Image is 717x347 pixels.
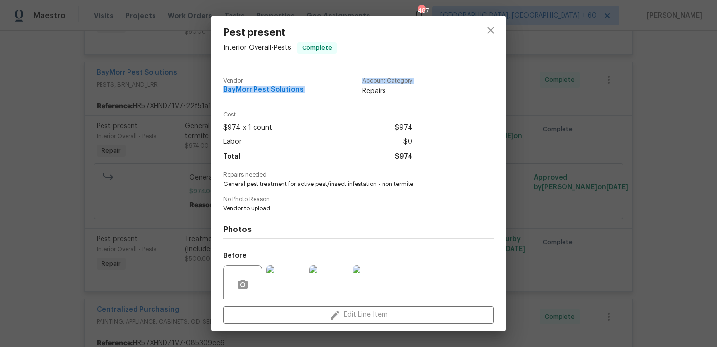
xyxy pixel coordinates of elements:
[395,150,412,164] span: $974
[223,172,494,178] span: Repairs needed
[223,150,241,164] span: Total
[223,225,494,234] h4: Photos
[223,27,337,38] span: Pest present
[223,135,242,149] span: Labor
[223,253,247,259] h5: Before
[223,45,291,51] span: Interior Overall - Pests
[403,135,412,149] span: $0
[223,86,304,93] span: BayMorr Pest Solutions
[223,121,272,135] span: $974 x 1 count
[362,78,412,84] span: Account Category
[362,86,412,96] span: Repairs
[223,112,412,118] span: Cost
[223,78,304,84] span: Vendor
[479,19,503,42] button: close
[298,43,336,53] span: Complete
[223,180,467,188] span: General pest treatment for active pest/insect infestation - non termite
[223,196,494,203] span: No Photo Reason
[418,6,425,16] div: 487
[395,121,412,135] span: $974
[223,205,467,213] span: Vendor to upload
